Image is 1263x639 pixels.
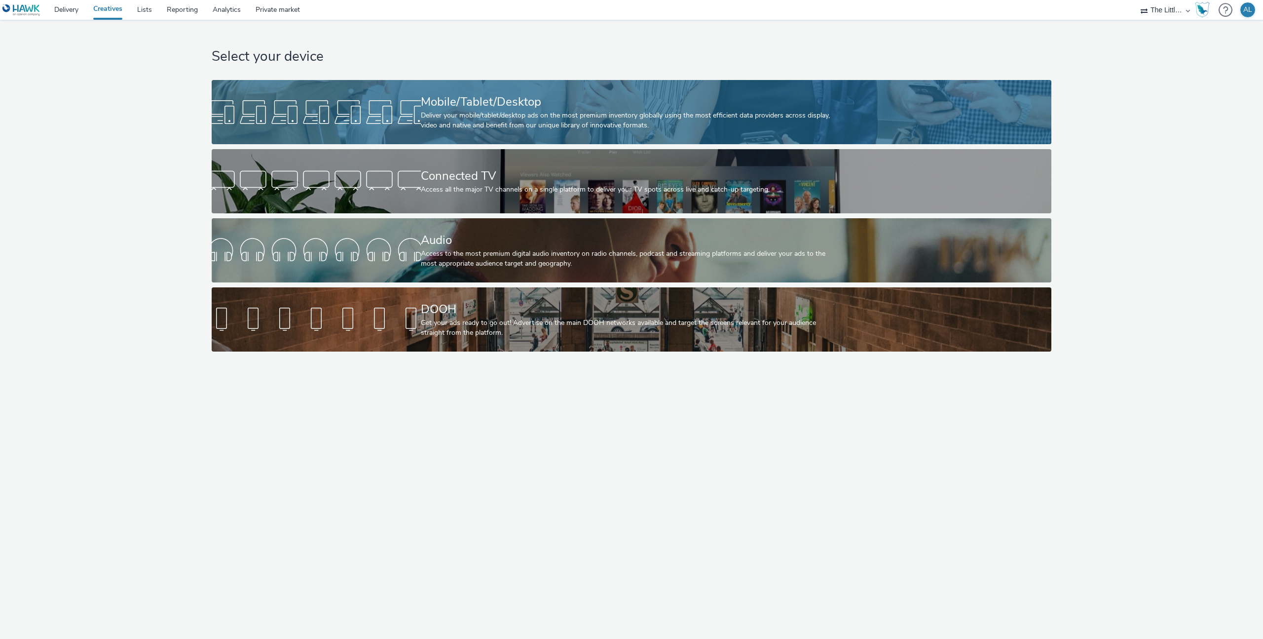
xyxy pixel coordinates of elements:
[212,47,1051,66] h1: Select your device
[212,149,1051,213] a: Connected TVAccess all the major TV channels on a single platform to deliver your TV spots across...
[1195,2,1210,18] img: Hawk Academy
[421,232,839,249] div: Audio
[421,249,839,269] div: Access to the most premium digital audio inventory on radio channels, podcast and streaming platf...
[1195,2,1214,18] a: Hawk Academy
[212,287,1051,352] a: DOOHGet your ads ready to go out! Advertise on the main DOOH networks available and target the sc...
[421,301,839,318] div: DOOH
[421,318,839,338] div: Get your ads ready to go out! Advertise on the main DOOH networks available and target the screen...
[2,4,40,16] img: undefined Logo
[1243,2,1252,17] div: AL
[421,167,839,185] div: Connected TV
[421,111,839,131] div: Deliver your mobile/tablet/desktop ads on the most premium inventory globally using the most effi...
[421,93,839,111] div: Mobile/Tablet/Desktop
[421,185,839,195] div: Access all the major TV channels on a single platform to deliver your TV spots across live and ca...
[212,80,1051,144] a: Mobile/Tablet/DesktopDeliver your mobile/tablet/desktop ads on the most premium inventory globall...
[212,218,1051,282] a: AudioAccess to the most premium digital audio inventory on radio channels, podcast and streaming ...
